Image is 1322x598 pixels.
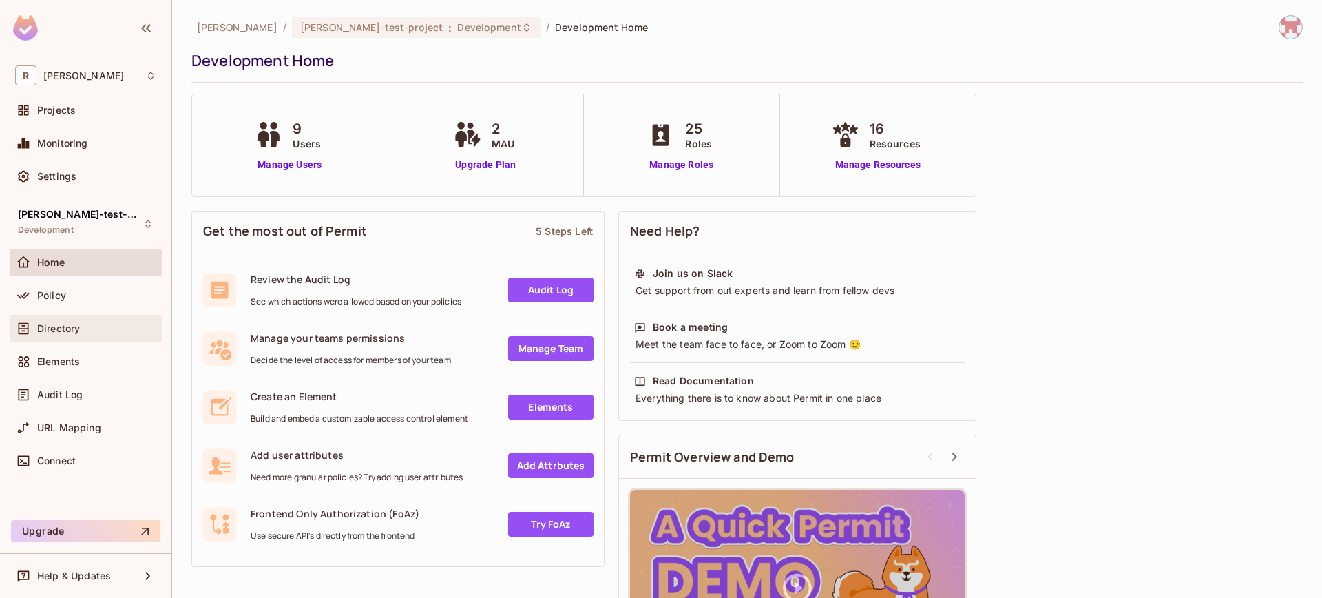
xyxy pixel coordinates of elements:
[653,267,733,280] div: Join us on Slack
[37,570,111,581] span: Help & Updates
[828,158,927,172] a: Manage Resources
[251,273,461,286] span: Review the Audit Log
[293,136,321,151] span: Users
[1279,16,1302,39] img: hunganh.trinh@whill.inc
[37,138,88,149] span: Monitoring
[870,118,921,139] span: 16
[508,336,594,361] a: Manage Team
[448,22,452,33] span: :
[634,284,961,298] div: Get support from out experts and learn from fellow devs
[508,453,594,478] a: Add Attrbutes
[251,448,463,462] span: Add user attributes
[13,15,38,41] img: SReyMgAAAABJRU5ErkJggg==
[37,105,76,116] span: Projects
[630,448,795,466] span: Permit Overview and Demo
[203,223,367,240] span: Get the most out of Permit
[37,323,80,334] span: Directory
[251,296,461,307] span: See which actions were allowed based on your policies
[251,331,451,344] span: Manage your teams permissions
[18,225,74,236] span: Development
[685,118,712,139] span: 25
[283,21,286,34] li: /
[37,290,66,301] span: Policy
[251,355,451,366] span: Decide the level of access for members of your team
[251,158,328,172] a: Manage Users
[251,472,463,483] span: Need more granular policies? Try adding user attributes
[644,158,719,172] a: Manage Roles
[251,390,468,403] span: Create an Element
[457,21,521,34] span: Development
[546,21,549,34] li: /
[18,209,142,220] span: [PERSON_NAME]-test-project
[508,395,594,420] a: Elements
[300,21,443,34] span: [PERSON_NAME]-test-project
[15,65,36,85] span: R
[508,278,594,302] a: Audit Log
[37,171,76,182] span: Settings
[293,118,321,139] span: 9
[492,136,514,151] span: MAU
[685,136,712,151] span: Roles
[653,374,754,388] div: Read Documentation
[251,507,419,520] span: Frontend Only Authorization (FoAz)
[555,21,648,34] span: Development Home
[251,530,419,542] span: Use secure API's directly from the frontend
[450,158,521,172] a: Upgrade Plan
[492,118,514,139] span: 2
[508,512,594,537] a: Try FoAz
[37,455,76,466] span: Connect
[37,422,101,433] span: URL Mapping
[37,389,83,400] span: Audit Log
[653,320,728,334] div: Book a meeting
[870,136,921,151] span: Resources
[536,225,593,238] div: 5 Steps Left
[37,356,80,367] span: Elements
[197,21,277,34] span: the active workspace
[11,520,160,542] button: Upgrade
[251,413,468,424] span: Build and embed a customizable access control element
[634,391,961,405] div: Everything there is to know about Permit in one place
[634,338,961,351] div: Meet the team face to face, or Zoom to Zoom 😉
[37,257,65,268] span: Home
[43,70,124,81] span: Workspace: roy-poc
[191,50,1296,71] div: Development Home
[630,223,700,240] span: Need Help?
